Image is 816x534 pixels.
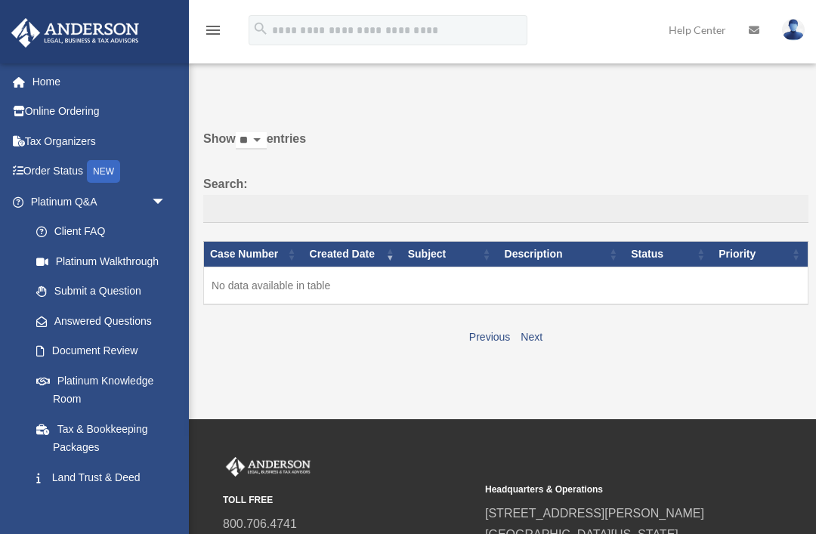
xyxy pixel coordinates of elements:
span: arrow_drop_down [151,187,181,218]
a: Online Ordering [11,97,189,127]
a: Home [11,66,189,97]
label: Search: [203,174,808,224]
img: Anderson Advisors Platinum Portal [223,457,314,477]
a: [STREET_ADDRESS][PERSON_NAME] [485,507,704,520]
a: Document Review [21,336,181,366]
div: NEW [87,160,120,183]
th: Subject: activate to sort column ascending [402,242,499,267]
a: Platinum Walkthrough [21,246,181,276]
small: TOLL FREE [223,492,474,508]
label: Show entries [203,128,808,165]
a: Platinum Q&Aarrow_drop_down [11,187,181,217]
th: Case Number: activate to sort column ascending [204,242,304,267]
a: Previous [469,331,510,343]
i: menu [204,21,222,39]
a: Tax Organizers [11,126,189,156]
a: Answered Questions [21,306,174,336]
th: Created Date: activate to sort column ascending [304,242,402,267]
i: search [252,20,269,37]
a: Platinum Knowledge Room [21,366,181,414]
a: Client FAQ [21,217,181,247]
a: 800.706.4741 [223,517,297,530]
small: Headquarters & Operations [485,482,737,498]
input: Search: [203,195,808,224]
a: Order StatusNEW [11,156,189,187]
img: User Pic [782,19,805,41]
img: Anderson Advisors Platinum Portal [7,18,144,48]
select: Showentries [236,132,267,150]
a: Land Trust & Deed Forum [21,462,181,511]
th: Priority: activate to sort column ascending [712,242,808,267]
th: Description: activate to sort column ascending [499,242,626,267]
a: menu [204,26,222,39]
td: No data available in table [204,267,808,304]
a: Tax & Bookkeeping Packages [21,414,181,462]
a: Submit a Question [21,276,181,307]
th: Status: activate to sort column ascending [625,242,712,267]
a: Next [521,331,542,343]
